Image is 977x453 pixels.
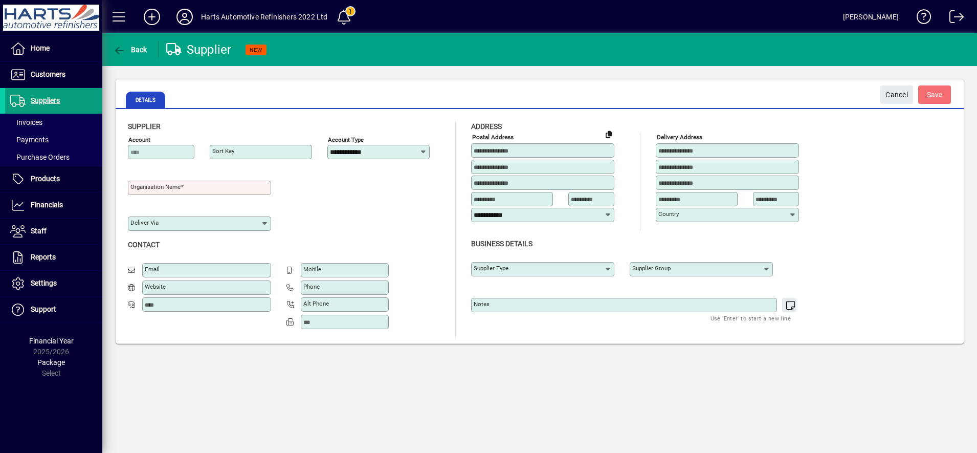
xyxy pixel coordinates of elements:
span: Reports [31,253,56,261]
mat-label: Supplier type [474,265,508,272]
mat-label: Sort key [212,147,234,155]
div: Supplier [166,41,232,58]
span: Staff [31,227,47,235]
mat-label: Deliver via [130,219,159,226]
span: Package [37,358,65,366]
button: Profile [168,8,201,26]
span: Home [31,44,50,52]
mat-label: Country [658,210,679,218]
a: Reports [5,245,102,270]
a: Products [5,166,102,192]
button: Save [918,85,951,104]
button: Cancel [880,85,913,104]
span: Suppliers [31,96,60,104]
mat-label: Account [128,136,150,143]
span: Address [471,122,502,131]
button: Add [136,8,168,26]
span: Business details [471,240,532,248]
mat-label: Email [145,266,160,273]
span: Invoices [10,118,42,126]
span: Contact [128,241,160,249]
button: Copy to Delivery address [601,126,617,142]
mat-hint: Use 'Enter' to start a new line [710,312,791,324]
span: Products [31,175,60,183]
a: Financials [5,192,102,218]
span: S [927,91,931,99]
span: Purchase Orders [10,153,70,161]
a: Invoices [5,114,102,131]
mat-label: Notes [474,300,490,308]
mat-label: Supplier group [632,265,671,272]
a: Settings [5,271,102,296]
mat-label: Phone [303,283,320,290]
div: [PERSON_NAME] [843,9,899,25]
mat-label: Alt Phone [303,300,329,307]
span: Support [31,305,56,313]
span: Financial Year [29,337,74,345]
app-page-header-button: Back [102,40,159,59]
a: Customers [5,62,102,88]
button: Back [110,40,150,59]
mat-label: Account Type [328,136,364,143]
mat-label: Website [145,283,166,290]
span: Back [113,46,147,54]
a: Logout [942,2,964,35]
span: Supplier [128,122,161,131]
span: Details [126,92,165,108]
span: NEW [250,47,262,53]
a: Payments [5,131,102,148]
mat-label: Mobile [303,266,321,273]
a: Support [5,297,102,322]
span: Settings [31,279,57,287]
a: Home [5,36,102,61]
a: Staff [5,219,102,244]
a: Purchase Orders [5,148,102,166]
span: Payments [10,136,49,144]
div: Harts Automotive Refinishers 2022 Ltd [201,9,327,25]
span: Financials [31,201,63,209]
span: ave [927,87,943,103]
a: Knowledge Base [909,2,931,35]
span: Cancel [885,87,908,103]
mat-label: Organisation name [130,183,181,190]
span: Customers [31,70,65,78]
